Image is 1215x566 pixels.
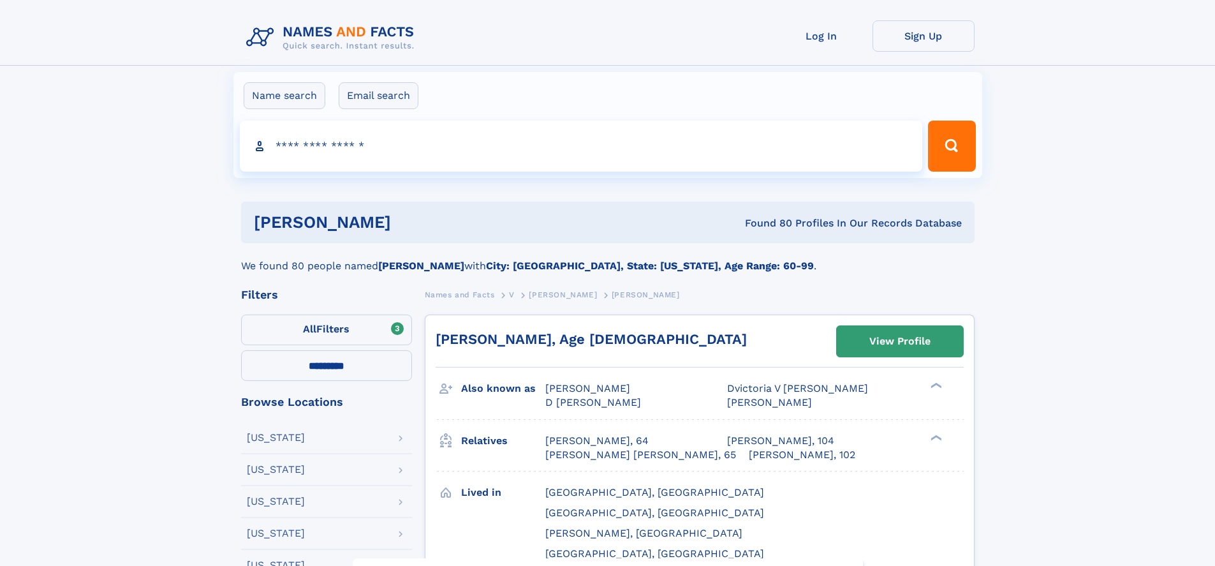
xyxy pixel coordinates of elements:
[241,243,975,274] div: We found 80 people named with .
[770,20,873,52] a: Log In
[568,216,962,230] div: Found 80 Profiles In Our Records Database
[545,507,764,519] span: [GEOGRAPHIC_DATA], [GEOGRAPHIC_DATA]
[461,378,545,399] h3: Also known as
[240,121,923,172] input: search input
[529,290,597,299] span: [PERSON_NAME]
[837,326,963,357] a: View Profile
[545,448,736,462] a: [PERSON_NAME] [PERSON_NAME], 65
[509,287,515,302] a: V
[869,327,931,356] div: View Profile
[927,382,943,390] div: ❯
[927,433,943,442] div: ❯
[436,331,747,347] a: [PERSON_NAME], Age [DEMOGRAPHIC_DATA]
[612,290,680,299] span: [PERSON_NAME]
[378,260,464,272] b: [PERSON_NAME]
[545,486,764,498] span: [GEOGRAPHIC_DATA], [GEOGRAPHIC_DATA]
[545,527,742,539] span: [PERSON_NAME], [GEOGRAPHIC_DATA]
[461,482,545,503] h3: Lived in
[727,396,812,408] span: [PERSON_NAME]
[303,323,316,335] span: All
[749,448,855,462] a: [PERSON_NAME], 102
[509,290,515,299] span: V
[247,496,305,507] div: [US_STATE]
[247,433,305,443] div: [US_STATE]
[727,434,834,448] a: [PERSON_NAME], 104
[873,20,975,52] a: Sign Up
[545,396,641,408] span: D [PERSON_NAME]
[545,547,764,560] span: [GEOGRAPHIC_DATA], [GEOGRAPHIC_DATA]
[529,287,597,302] a: [PERSON_NAME]
[339,82,418,109] label: Email search
[486,260,814,272] b: City: [GEOGRAPHIC_DATA], State: [US_STATE], Age Range: 60-99
[241,20,425,55] img: Logo Names and Facts
[241,396,412,408] div: Browse Locations
[254,214,568,230] h1: [PERSON_NAME]
[241,315,412,345] label: Filters
[247,465,305,475] div: [US_STATE]
[425,287,495,302] a: Names and Facts
[247,528,305,539] div: [US_STATE]
[928,121,975,172] button: Search Button
[545,434,649,448] a: [PERSON_NAME], 64
[545,382,630,394] span: [PERSON_NAME]
[244,82,325,109] label: Name search
[727,382,868,394] span: Dvictoria V [PERSON_NAME]
[461,430,545,452] h3: Relatives
[241,289,412,301] div: Filters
